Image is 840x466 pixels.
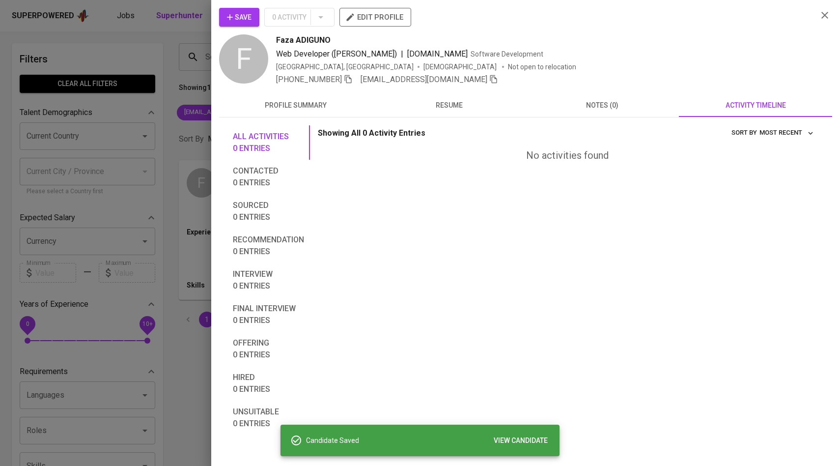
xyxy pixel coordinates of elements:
[227,11,252,24] span: Save
[759,127,814,139] span: Most Recent
[494,435,548,447] span: VIEW CANDIDATE
[318,148,816,163] div: No activities found
[233,406,304,430] span: Unsuitable 0 entries
[347,11,403,24] span: edit profile
[306,432,552,450] div: Candidate Saved
[219,34,268,84] div: F
[233,200,304,223] span: Sourced 0 entries
[276,49,397,58] span: Web Developer ([PERSON_NAME])
[233,234,304,258] span: Recommendation 0 entries
[401,48,403,60] span: |
[276,75,342,84] span: [PHONE_NUMBER]
[471,50,543,58] span: Software Development
[532,99,673,112] span: notes (0)
[423,62,498,72] span: [DEMOGRAPHIC_DATA]
[233,303,304,326] span: Final interview 0 entries
[508,62,576,72] p: Not open to relocation
[731,129,757,136] span: sort by
[233,337,304,361] span: Offering 0 entries
[378,99,520,112] span: resume
[233,165,304,189] span: Contacted 0 entries
[276,34,331,46] span: Faza ADIGUNO
[219,8,259,27] button: Save
[276,62,414,72] div: [GEOGRAPHIC_DATA], [GEOGRAPHIC_DATA]
[361,75,487,84] span: [EMAIL_ADDRESS][DOMAIN_NAME]
[233,268,304,292] span: Interview 0 entries
[225,99,366,112] span: profile summary
[757,125,816,141] button: sort by
[318,127,425,139] p: Showing All 0 Activity Entries
[685,99,826,112] span: activity timeline
[339,8,411,27] button: edit profile
[407,49,468,58] span: [DOMAIN_NAME]
[339,13,411,21] a: edit profile
[233,372,304,395] span: Hired 0 entries
[233,131,304,154] span: All activities 0 entries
